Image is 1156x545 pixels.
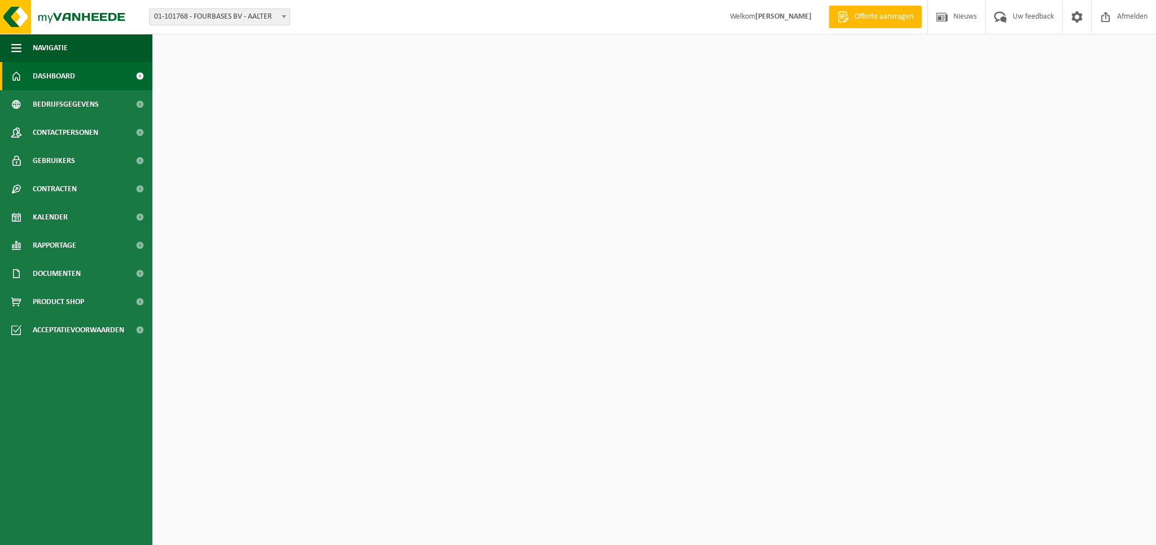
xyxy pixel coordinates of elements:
span: Contactpersonen [33,118,98,147]
span: 01-101768 - FOURBASES BV - AALTER [149,8,290,25]
span: Acceptatievoorwaarden [33,316,124,344]
span: Dashboard [33,62,75,90]
span: Documenten [33,260,81,288]
span: Bedrijfsgegevens [33,90,99,118]
strong: [PERSON_NAME] [755,12,812,21]
span: Kalender [33,203,68,231]
span: Navigatie [33,34,68,62]
span: Rapportage [33,231,76,260]
span: Offerte aanvragen [852,11,916,23]
span: Product Shop [33,288,84,316]
span: Gebruikers [33,147,75,175]
a: Offerte aanvragen [829,6,922,28]
span: 01-101768 - FOURBASES BV - AALTER [150,9,290,25]
span: Contracten [33,175,77,203]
